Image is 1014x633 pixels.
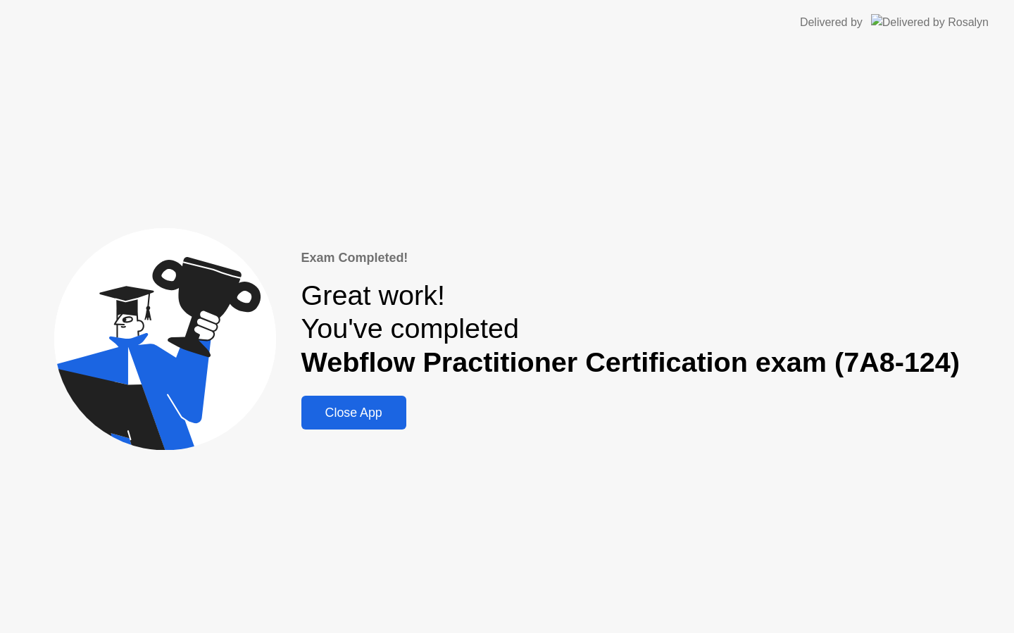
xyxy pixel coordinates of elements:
div: Delivered by [800,14,863,31]
div: Close App [306,406,402,420]
b: Webflow Practitioner Certification exam (7A8-124) [301,346,960,377]
div: Great work! You've completed [301,279,960,379]
button: Close App [301,396,406,430]
img: Delivered by Rosalyn [871,14,989,30]
div: Exam Completed! [301,249,960,268]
